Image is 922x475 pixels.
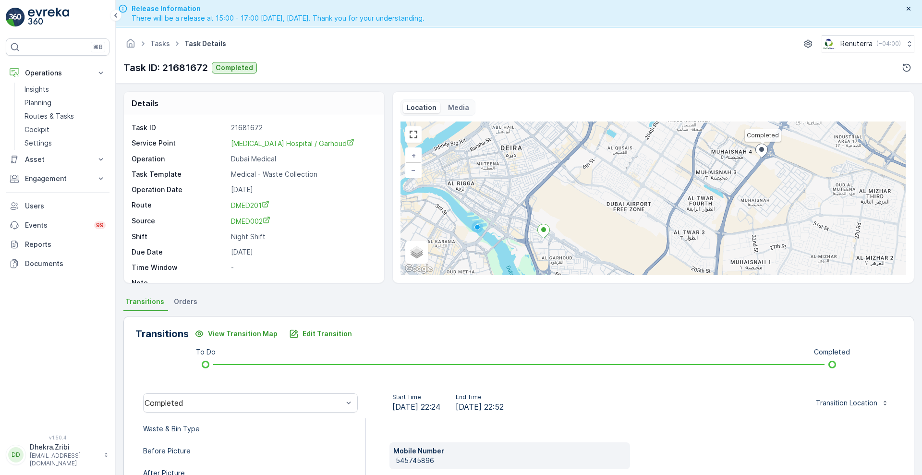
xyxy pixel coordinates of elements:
span: [DATE] 22:52 [456,401,504,413]
p: Users [25,201,106,211]
p: Note [132,278,227,288]
div: Completed [145,399,343,407]
button: Completed [212,62,257,73]
a: Documents [6,254,109,273]
p: Documents [25,259,106,268]
a: Zoom In [406,148,421,163]
p: Media [448,103,469,112]
span: DMED201 [231,201,269,209]
p: Task Template [132,170,227,179]
button: Renuterra(+04:00) [822,35,914,52]
p: To Do [196,347,216,357]
p: Task ID [132,123,227,133]
p: Reports [25,240,106,249]
button: Operations [6,63,109,83]
span: + [412,151,416,159]
a: DMED002 [231,216,374,226]
p: Insights [24,85,49,94]
a: Planning [21,96,109,110]
p: ⌘B [93,43,103,51]
p: Medical - Waste Collection [231,170,374,179]
p: 545745896 [396,456,626,465]
p: Mobile Number [393,446,626,456]
a: HMS Hospital / Garhoud [231,138,374,148]
span: v 1.50.4 [6,435,109,440]
p: Transitions [135,327,189,341]
p: Engagement [25,174,90,183]
p: Settings [24,138,52,148]
p: Shift [132,232,227,242]
img: logo_light-DOdMpM7g.png [28,8,69,27]
a: Cockpit [21,123,109,136]
img: Google [403,263,435,275]
a: DMED201 [231,200,374,210]
p: Due Date [132,247,227,257]
p: Time Window [132,263,227,272]
a: Reports [6,235,109,254]
a: Settings [21,136,109,150]
button: Asset [6,150,109,169]
p: Details [132,97,158,109]
span: [MEDICAL_DATA] Hospital / Garhoud [231,139,354,147]
p: End Time [456,393,504,401]
p: Completed [216,63,253,73]
a: Users [6,196,109,216]
p: Night Shift [231,232,374,242]
span: There will be a release at 15:00 - 17:00 [DATE], [DATE]. Thank you for your understanding. [132,13,425,23]
span: Orders [174,297,197,306]
p: [DATE] [231,185,374,195]
a: Events99 [6,216,109,235]
p: Operation [132,154,227,164]
button: View Transition Map [189,326,283,341]
p: Start Time [392,393,440,401]
p: Location [407,103,437,112]
span: DMED002 [231,217,270,225]
span: − [411,166,416,174]
p: Renuterra [840,39,873,49]
span: Release Information [132,4,425,13]
p: Route [132,200,227,210]
p: Waste & Bin Type [143,424,200,434]
p: [EMAIL_ADDRESS][DOMAIN_NAME] [30,452,99,467]
p: [DATE] [231,247,374,257]
a: Zoom Out [406,163,421,177]
button: Edit Transition [283,326,358,341]
img: Screenshot_2024-07-26_at_13.33.01.png [822,38,837,49]
p: Transition Location [816,398,877,408]
p: Routes & Tasks [24,111,74,121]
button: Engagement [6,169,109,188]
p: Asset [25,155,90,164]
p: Before Picture [143,446,191,456]
p: Dubai Medical [231,154,374,164]
div: DD [8,447,24,463]
p: Operations [25,68,90,78]
button: DDDhekra.Zribi[EMAIL_ADDRESS][DOMAIN_NAME] [6,442,109,467]
a: View Fullscreen [406,127,421,142]
p: Source [132,216,227,226]
p: Operation Date [132,185,227,195]
p: Completed [814,347,850,357]
a: Routes & Tasks [21,110,109,123]
img: logo [6,8,25,27]
a: Layers [406,242,427,263]
span: Transitions [125,297,164,306]
span: Task Details [182,39,228,49]
p: 21681672 [231,123,374,133]
p: 99 [96,221,104,229]
a: Open this area in Google Maps (opens a new window) [403,263,435,275]
p: Cockpit [24,125,49,134]
p: View Transition Map [208,329,278,339]
p: Events [25,220,88,230]
p: ( +04:00 ) [876,40,901,48]
a: Insights [21,83,109,96]
p: Planning [24,98,51,108]
a: Tasks [150,39,170,48]
p: - [231,263,374,272]
p: Task ID: 21681672 [123,61,208,75]
p: - [231,278,374,288]
p: Service Point [132,138,227,148]
p: Edit Transition [303,329,352,339]
button: Transition Location [810,395,895,411]
p: Dhekra.Zribi [30,442,99,452]
span: [DATE] 22:24 [392,401,440,413]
